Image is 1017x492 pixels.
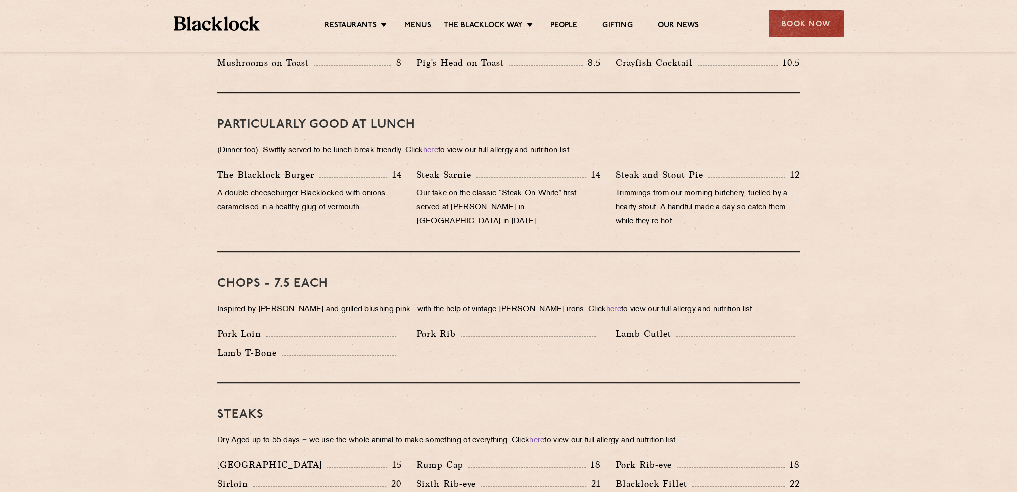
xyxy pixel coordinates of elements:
[217,118,800,131] h3: PARTICULARLY GOOD AT LUNCH
[778,56,800,69] p: 10.5
[785,477,800,490] p: 22
[586,477,601,490] p: 21
[583,56,601,69] p: 8.5
[602,21,632,32] a: Gifting
[616,458,677,472] p: Pork Rib-eye
[217,408,800,421] h3: Steaks
[616,187,800,229] p: Trimmings from our morning butchery, fuelled by a hearty stout. A handful made a day so catch the...
[387,168,402,181] p: 14
[658,21,699,32] a: Our News
[606,306,621,313] a: here
[217,327,266,341] p: Pork Loin
[325,21,377,32] a: Restaurants
[217,144,800,158] p: (Dinner too). Swiftly served to be lunch-break-friendly. Click to view our full allergy and nutri...
[586,458,601,471] p: 18
[217,346,282,360] p: Lamb T-Bone
[217,187,401,215] p: A double cheeseburger Blacklocked with onions caramelised in a healthy glug of vermouth.
[416,168,476,182] p: Steak Sarnie
[616,477,692,491] p: Blacklock Fillet
[785,168,800,181] p: 12
[416,477,481,491] p: Sixth Rib-eye
[769,10,844,37] div: Book Now
[586,168,601,181] p: 14
[217,458,327,472] p: [GEOGRAPHIC_DATA]
[416,56,509,70] p: Pig's Head on Toast
[444,21,523,32] a: The Blacklock Way
[529,437,544,444] a: here
[217,56,314,70] p: Mushrooms on Toast
[550,21,577,32] a: People
[217,277,800,290] h3: Chops - 7.5 each
[416,327,461,341] p: Pork Rib
[217,168,319,182] p: The Blacklock Burger
[423,147,438,154] a: here
[616,168,708,182] p: Steak and Stout Pie
[217,477,253,491] p: Sirloin
[416,187,600,229] p: Our take on the classic “Steak-On-White” first served at [PERSON_NAME] in [GEOGRAPHIC_DATA] in [D...
[785,458,800,471] p: 18
[387,458,402,471] p: 15
[174,16,260,31] img: BL_Textured_Logo-footer-cropped.svg
[217,434,800,448] p: Dry Aged up to 55 days − we use the whole animal to make something of everything. Click to view o...
[416,458,468,472] p: Rump Cap
[217,303,800,317] p: Inspired by [PERSON_NAME] and grilled blushing pink - with the help of vintage [PERSON_NAME] iron...
[616,327,676,341] p: Lamb Cutlet
[386,477,402,490] p: 20
[404,21,431,32] a: Menus
[391,56,401,69] p: 8
[616,56,698,70] p: Crayfish Cocktail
